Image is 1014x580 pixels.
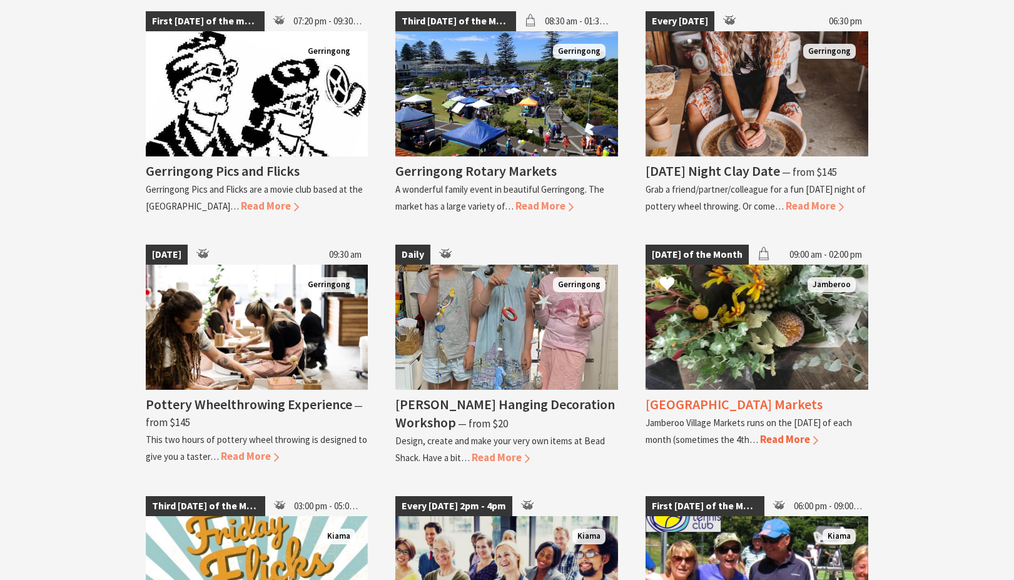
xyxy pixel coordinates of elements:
p: A wonderful family event in beautiful Gerringong. The market has a large variety of… [395,183,604,212]
span: Daily [395,245,430,265]
span: 09:00 am - 02:00 pm [783,245,868,265]
span: Third [DATE] of the Month [395,11,515,31]
a: Third [DATE] of the Month 08:30 am - 01:30 pm Christmas Market and Street Parade Gerringong Gerri... [395,11,618,215]
span: 06:30 pm [823,11,868,31]
span: Read More [786,199,844,213]
span: ⁠— from $20 [458,417,508,430]
p: Gerringong Pics and Flicks are a movie club based at the [GEOGRAPHIC_DATA]… [146,183,363,212]
img: Christmas Market and Street Parade [395,31,618,156]
span: Kiama [572,529,606,544]
span: 03:00 pm - 05:00 pm [288,496,368,516]
span: First [DATE] of the Month [646,496,764,516]
span: Read More [221,449,279,463]
span: Jamberoo [808,277,856,293]
span: 09:30 am [323,245,368,265]
h4: [DATE] Night Clay Date [646,162,780,180]
span: Gerringong [303,44,355,59]
h4: Gerringong Pics and Flicks [146,162,300,180]
h4: [PERSON_NAME] Hanging Decoration Workshop [395,395,615,431]
span: 07:20 pm - 09:30 pm [287,11,368,31]
span: Every [DATE] 2pm - 4pm [395,496,512,516]
span: 08:30 am - 01:30 pm [539,11,619,31]
p: Design, create and make your very own items at Bead Shack. Have a bit… [395,435,605,464]
span: Read More [515,199,574,213]
h4: Gerringong Rotary Markets [395,162,557,180]
span: Read More [760,432,818,446]
p: This two hours of pottery wheel throwing is designed to give you a taster… [146,434,367,462]
a: Every [DATE] 06:30 pm Photo shows female sitting at pottery wheel with hands on a ball of clay Ge... [646,11,868,215]
span: [DATE] [146,245,188,265]
p: Grab a friend/partner/colleague for a fun [DATE] night of pottery wheel throwing. Or come… [646,183,866,212]
span: ⁠— from $145 [146,399,363,429]
span: Gerringong [553,44,606,59]
span: Gerringong [803,44,856,59]
a: Daily Smiling happy children after their workshop class Gerringong [PERSON_NAME] Hanging Decorati... [395,245,618,466]
span: Third [DATE] of the Month [146,496,266,516]
img: Smiling happy children after their workshop class [395,265,618,390]
span: Kiama [322,529,355,544]
span: Every [DATE] [646,11,714,31]
button: Click to Favourite Jamberoo Village Markets [647,263,687,306]
a: [DATE] of the Month 09:00 am - 02:00 pm Native bunches Jamberoo [GEOGRAPHIC_DATA] Markets Jambero... [646,245,868,466]
h4: Pottery Wheelthrowing Experience [146,395,352,413]
span: Gerringong [303,277,355,293]
span: [DATE] of the Month [646,245,749,265]
span: Kiama [823,529,856,544]
p: Jamberoo Village Markets runs on the [DATE] of each month (sometimes the 4th… [646,417,852,445]
a: First [DATE] of the month 07:20 pm - 09:30 pm Gerringong Gerringong Pics and Flicks Gerringong Pi... [146,11,368,215]
span: ⁠— from $145 [782,165,837,179]
span: First [DATE] of the month [146,11,265,31]
h4: [GEOGRAPHIC_DATA] Markets [646,395,823,413]
img: Photo shows female sitting at pottery wheel with hands on a ball of clay [646,31,868,156]
img: Picture of a group of people sitting at a pottery wheel making pots with clay a [146,265,368,390]
img: Native bunches [646,265,868,390]
span: Read More [472,450,530,464]
span: Gerringong [553,277,606,293]
span: Read More [241,199,299,213]
a: [DATE] 09:30 am Picture of a group of people sitting at a pottery wheel making pots with clay a G... [146,245,368,466]
span: 06:00 pm - 09:00 pm [788,496,869,516]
